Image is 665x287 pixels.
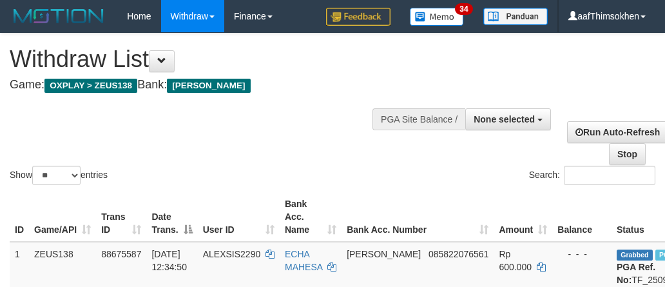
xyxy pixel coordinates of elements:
label: Search: [529,166,655,185]
input: Search: [564,166,655,185]
span: OXPLAY > ZEUS138 [44,79,137,93]
button: None selected [465,108,551,130]
label: Show entries [10,166,108,185]
span: [PERSON_NAME] [167,79,250,93]
th: Amount: activate to sort column ascending [494,192,552,242]
img: panduan.png [483,8,548,25]
span: [DATE] 12:34:50 [151,249,187,272]
th: User ID: activate to sort column ascending [198,192,280,242]
span: Copy 085822076561 to clipboard [429,249,488,259]
th: Bank Acc. Name: activate to sort column ascending [280,192,342,242]
select: Showentries [32,166,81,185]
img: Button%20Memo.svg [410,8,464,26]
th: Bank Acc. Number: activate to sort column ascending [342,192,494,242]
span: Rp 600.000 [499,249,532,272]
b: PGA Ref. No: [617,262,655,285]
div: PGA Site Balance / [372,108,465,130]
div: - - - [557,248,606,261]
th: Date Trans.: activate to sort column descending [146,192,197,242]
a: Stop [609,143,646,165]
span: 88675587 [101,249,141,259]
th: Game/API: activate to sort column ascending [29,192,96,242]
h1: Withdraw List [10,46,430,72]
span: 34 [455,3,472,15]
span: Grabbed [617,250,653,261]
span: None selected [474,114,535,124]
th: Balance [552,192,612,242]
a: ECHA MAHESA [285,249,322,272]
img: Feedback.jpg [326,8,390,26]
h4: Game: Bank: [10,79,430,92]
th: ID [10,192,29,242]
span: [PERSON_NAME] [347,249,421,259]
span: ALEXSIS2290 [203,249,261,259]
img: MOTION_logo.png [10,6,108,26]
th: Trans ID: activate to sort column ascending [96,192,146,242]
